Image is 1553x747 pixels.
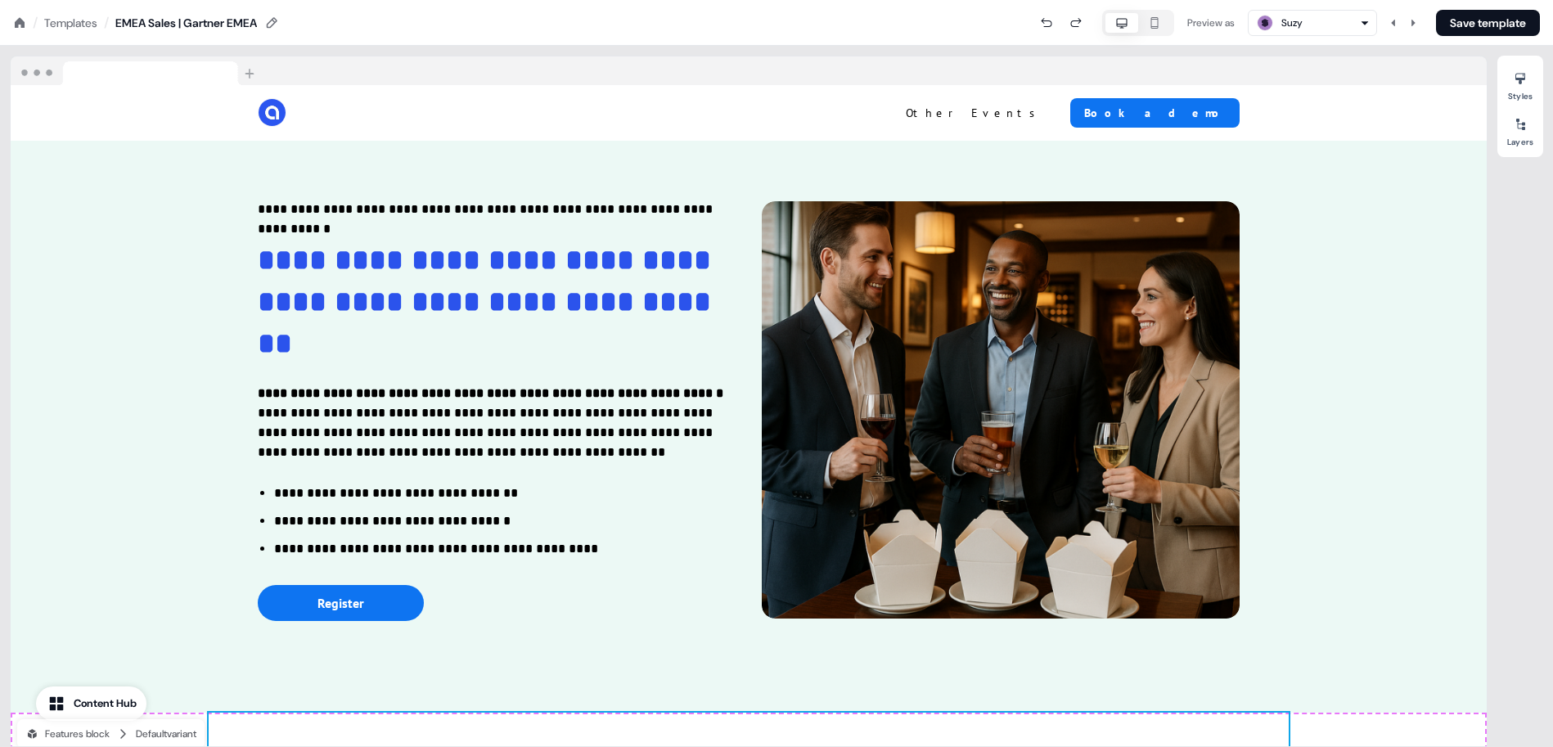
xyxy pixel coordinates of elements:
[1497,65,1543,101] button: Styles
[1281,15,1303,31] div: Suzy
[136,726,196,742] div: Default variant
[33,14,38,32] div: /
[1248,10,1377,36] button: Suzy
[115,15,257,31] div: EMEA Sales | Gartner EMEA
[893,98,1057,128] button: Other Events
[74,695,137,712] div: Content Hub
[755,98,1240,128] div: Other EventsBook a demo
[44,15,97,31] a: Templates
[762,201,1240,618] img: Image
[258,585,424,621] button: Register
[1436,10,1540,36] button: Save template
[1187,15,1235,31] div: Preview as
[11,56,262,86] img: Browser topbar
[104,14,109,32] div: /
[1497,111,1543,147] button: Layers
[25,726,110,742] div: Features block
[1070,98,1240,128] button: Book a demo
[36,686,146,721] button: Content Hub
